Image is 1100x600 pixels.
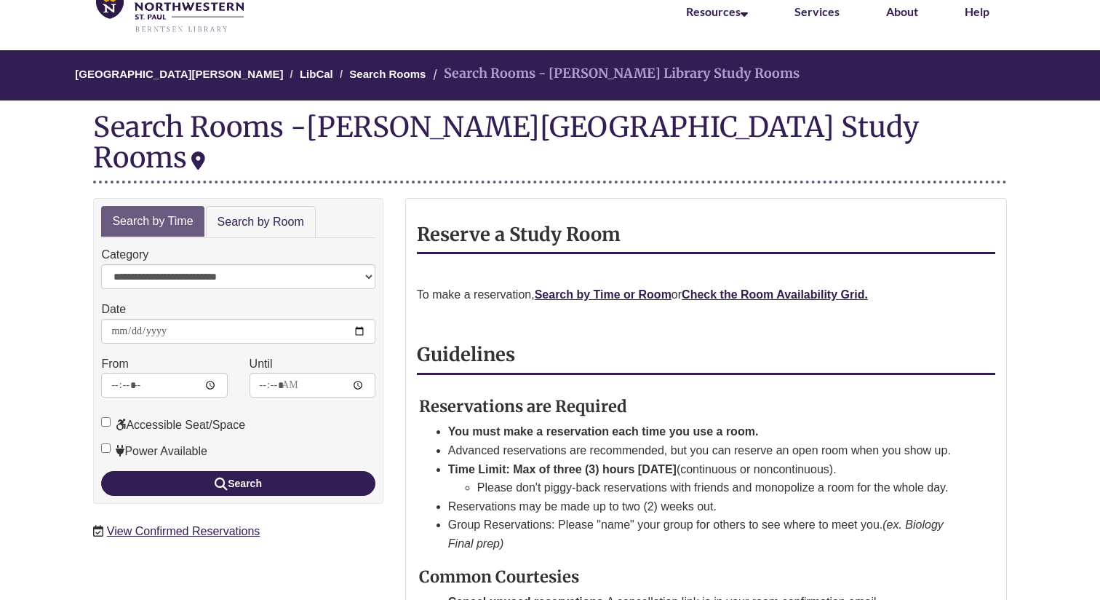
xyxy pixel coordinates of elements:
[93,111,1006,183] div: Search Rooms -
[101,471,375,496] button: Search
[93,50,1006,100] nav: Breadcrumb
[101,245,148,264] label: Category
[448,518,944,550] em: (ex. Biology Final prep)
[448,516,960,553] li: Group Reservations: Please "name" your group for others to see where to meet you.
[429,63,800,84] li: Search Rooms - [PERSON_NAME] Library Study Rooms
[101,442,207,461] label: Power Available
[101,417,111,427] input: Accessible Seat/Space
[101,443,111,453] input: Power Available
[419,396,627,417] strong: Reservations are Required
[965,4,989,18] a: Help
[101,300,126,319] label: Date
[417,285,995,304] p: To make a reservation, or
[417,223,621,246] strong: Reserve a Study Room
[448,441,960,460] li: Advanced reservations are recommended, but you can reserve an open room when you show up.
[448,460,960,497] li: (continuous or noncontinuous).
[417,343,515,366] strong: Guidelines
[448,497,960,516] li: Reservations may be made up to two (2) weeks out.
[477,478,960,497] li: Please don't piggy-back reservations with friends and monopolize a room for the whole day.
[107,525,260,537] a: View Confirmed Reservations
[101,355,128,374] label: From
[250,355,273,374] label: Until
[300,68,333,80] a: LibCal
[93,109,919,175] div: [PERSON_NAME][GEOGRAPHIC_DATA] Study Rooms
[886,4,918,18] a: About
[682,288,868,301] a: Check the Room Availability Grid.
[349,68,426,80] a: Search Rooms
[686,4,748,18] a: Resources
[448,463,677,475] strong: Time Limit: Max of three (3) hours [DATE]
[794,4,840,18] a: Services
[419,567,579,587] strong: Common Courtesies
[75,68,283,80] a: [GEOGRAPHIC_DATA][PERSON_NAME]
[206,206,316,239] a: Search by Room
[535,288,671,301] a: Search by Time or Room
[101,206,204,237] a: Search by Time
[101,416,245,435] label: Accessible Seat/Space
[448,425,759,438] strong: You must make a reservation each time you use a room.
